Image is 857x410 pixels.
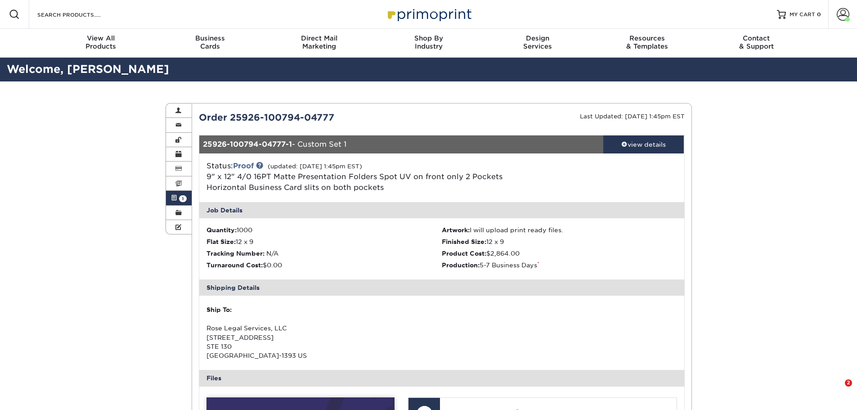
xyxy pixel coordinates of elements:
[206,238,236,245] strong: Flat Size:
[442,226,470,234] strong: Artwork:
[483,34,592,42] span: Design
[790,11,815,18] span: MY CART
[206,225,442,234] li: 1000
[36,9,124,20] input: SEARCH PRODUCTS.....
[206,250,265,257] strong: Tracking Number:
[199,202,684,218] div: Job Details
[374,34,483,50] div: Industry
[384,5,474,24] img: Primoprint
[265,34,374,42] span: Direct Mail
[442,238,486,245] strong: Finished Size:
[266,250,278,257] span: N/A
[268,163,362,170] small: (updated: [DATE] 1:45pm EST)
[206,261,263,269] strong: Turnaround Cost:
[155,34,265,42] span: Business
[592,34,702,42] span: Resources
[200,161,522,193] div: Status:
[192,111,442,124] div: Order 25926-100794-04777
[442,261,677,270] li: 5-7 Business Days
[592,34,702,50] div: & Templates
[702,29,811,58] a: Contact& Support
[166,191,192,205] a: 1
[580,113,685,120] small: Last Updated: [DATE] 1:45pm EST
[702,34,811,42] span: Contact
[206,305,442,360] div: Rose Legal Services, LLC [STREET_ADDRESS] STE 130 [GEOGRAPHIC_DATA]-1393 US
[826,379,848,401] iframe: Intercom live chat
[702,34,811,50] div: & Support
[199,135,603,153] div: - Custom Set 1
[155,34,265,50] div: Cards
[46,29,156,58] a: View AllProducts
[374,34,483,42] span: Shop By
[603,140,684,149] div: view details
[265,29,374,58] a: Direct MailMarketing
[483,29,592,58] a: DesignServices
[206,172,503,192] span: 9" x 12" 4/0 16PT Matte Presentation Folders Spot UV on front only 2 Pockets Horizontal Business ...
[845,379,852,387] span: 2
[592,29,702,58] a: Resources& Templates
[817,11,821,18] span: 0
[155,29,265,58] a: BusinessCards
[46,34,156,50] div: Products
[265,34,374,50] div: Marketing
[206,226,237,234] strong: Quantity:
[483,34,592,50] div: Services
[203,140,292,149] strong: 25926-100794-04777-1
[46,34,156,42] span: View All
[206,237,442,246] li: 12 x 9
[199,370,684,386] div: Files
[206,306,232,313] strong: Ship To:
[442,261,480,269] strong: Production:
[603,135,684,153] a: view details
[206,261,442,270] li: $0.00
[233,162,254,170] a: Proof
[199,279,684,296] div: Shipping Details
[374,29,483,58] a: Shop ByIndustry
[442,249,677,258] li: $2,864.00
[442,225,677,234] li: I will upload print ready files.
[442,237,677,246] li: 12 x 9
[442,250,486,257] strong: Product Cost:
[179,195,187,202] span: 1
